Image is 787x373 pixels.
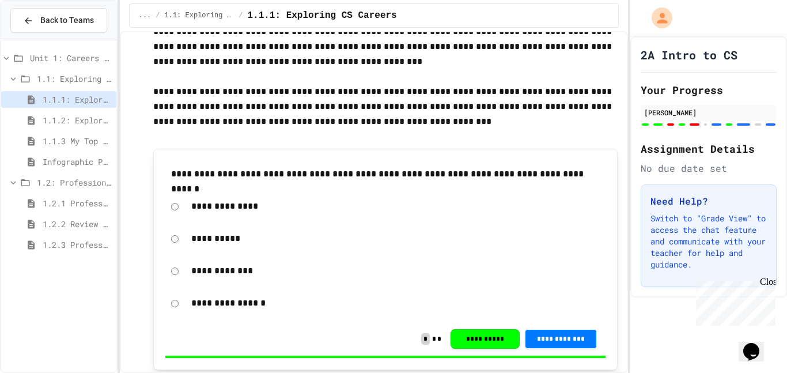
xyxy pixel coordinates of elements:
p: Switch to "Grade View" to access the chat feature and communicate with your teacher for help and ... [650,213,767,270]
span: 1.2.3 Professional Communication Challenge [43,239,112,251]
h1: 2A Intro to CS [641,47,737,63]
span: Infographic Project: Your favorite CS [43,156,112,168]
span: 1.1.1: Exploring CS Careers [43,93,112,106]
div: Chat with us now!Close [5,5,80,73]
h2: Assignment Details [641,141,777,157]
iframe: chat widget [739,327,775,361]
h3: Need Help? [650,194,767,208]
span: 1.2: Professional Communication [37,176,112,189]
button: Back to Teams [10,8,107,33]
h2: Your Progress [641,82,777,98]
span: 1.1.1: Exploring CS Careers [247,9,396,22]
div: My Account [640,5,675,31]
span: Back to Teams [40,14,94,27]
span: 1.1: Exploring CS Careers [165,11,234,20]
iframe: chat widget [691,277,775,326]
span: ... [139,11,152,20]
span: 1.2.2 Review - Professional Communication [43,218,112,230]
span: 1.1.2: Exploring CS Careers - Review [43,114,112,126]
div: No due date set [641,161,777,175]
div: [PERSON_NAME] [644,107,773,118]
span: 1.1.3 My Top 3 CS Careers! [43,135,112,147]
span: Unit 1: Careers & Professionalism [30,52,112,64]
span: 1.1: Exploring CS Careers [37,73,112,85]
span: / [239,11,243,20]
span: / [156,11,160,20]
span: 1.2.1 Professional Communication [43,197,112,209]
